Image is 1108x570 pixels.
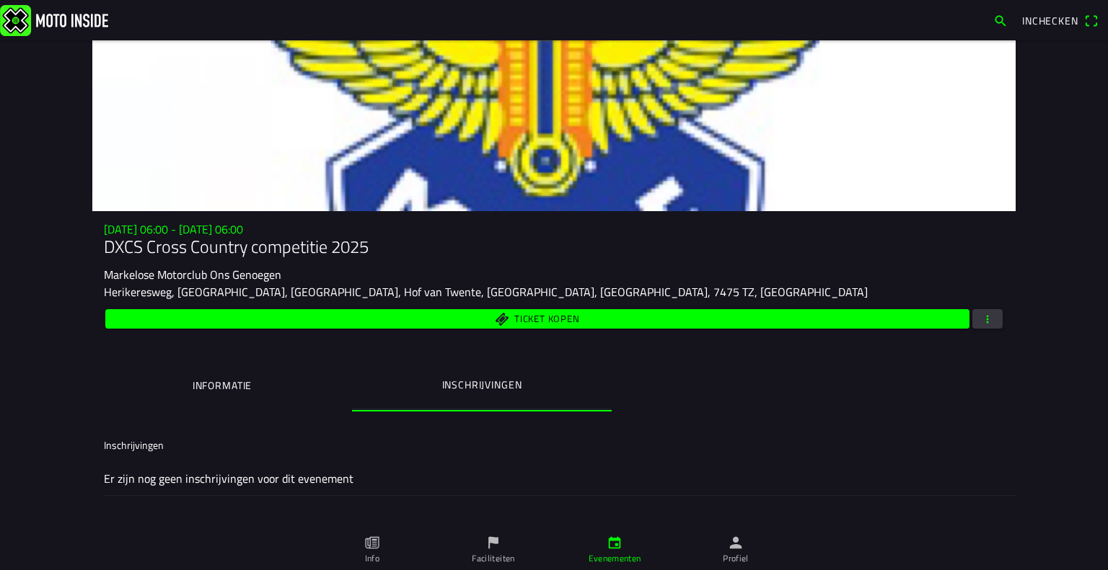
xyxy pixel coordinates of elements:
[104,283,868,300] ion-text: Herikeresweg, [GEOGRAPHIC_DATA], [GEOGRAPHIC_DATA], Hof van Twente, [GEOGRAPHIC_DATA], [GEOGRAPHI...
[723,552,749,565] ion-label: Profiel
[514,314,579,324] span: Ticket kopen
[104,266,281,283] ion-text: Markelose Motorclub Ons Genoegen
[607,535,623,551] ion-icon: calendar
[472,552,514,565] ion-label: Faciliteiten
[589,552,641,565] ion-label: Evenementen
[365,552,379,565] ion-label: Info
[104,470,1004,487] ion-label: Er zijn nog geen inschrijvingen voor dit evenement
[986,8,1015,32] a: search
[104,223,1004,236] h3: [DATE] 06:00 - [DATE] 06:00
[1015,8,1105,32] a: Incheckenqr scanner
[193,378,252,393] ion-label: Informatie
[442,377,522,393] ion-label: Inschrijvingen
[728,535,744,551] ion-icon: person
[364,535,380,551] ion-icon: paper
[1022,13,1078,28] span: Inchecken
[485,535,501,551] ion-icon: flag
[104,236,1004,257] h1: DXCS Cross Country competitie 2025
[104,437,164,453] ion-label: Inschrijvingen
